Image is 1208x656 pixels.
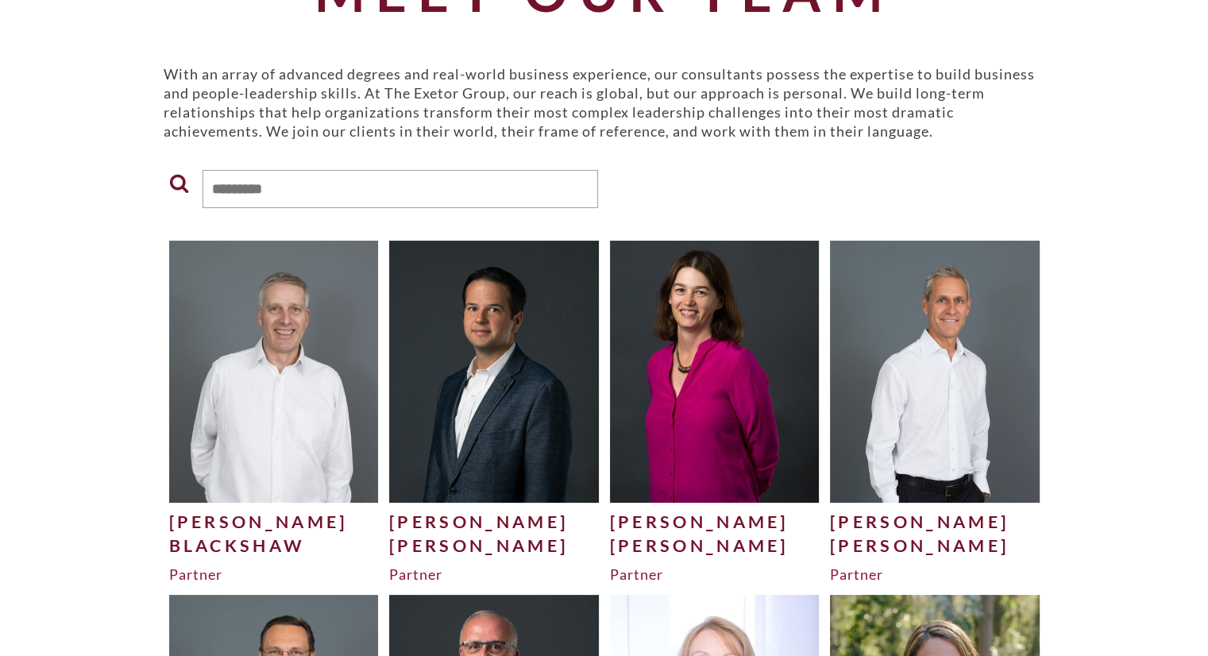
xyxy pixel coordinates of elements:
div: Partner [169,565,379,584]
img: Craig-Mitchell-Website-500x625.jpg [830,241,1040,502]
img: Dave-Blackshaw-for-website2-500x625.jpg [169,241,379,502]
div: [PERSON_NAME] [389,534,599,558]
a: [PERSON_NAME][PERSON_NAME]Partner [830,241,1040,584]
img: Philipp-Ebert_edited-1-500x625.jpg [389,241,599,502]
a: [PERSON_NAME][PERSON_NAME]Partner [610,241,820,584]
p: With an array of advanced degrees and real-world business experience, our consultants possess the... [164,64,1045,141]
div: Blackshaw [169,534,379,558]
a: [PERSON_NAME][PERSON_NAME]Partner [389,241,599,584]
div: Partner [610,565,820,584]
div: [PERSON_NAME] [389,510,599,534]
div: Partner [830,565,1040,584]
div: [PERSON_NAME] [610,510,820,534]
img: Julie-H-500x625.jpg [610,241,820,502]
div: Partner [389,565,599,584]
div: [PERSON_NAME] [830,534,1040,558]
div: [PERSON_NAME] [610,534,820,558]
div: [PERSON_NAME] [169,510,379,534]
div: [PERSON_NAME] [830,510,1040,534]
a: [PERSON_NAME]BlackshawPartner [169,241,379,584]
